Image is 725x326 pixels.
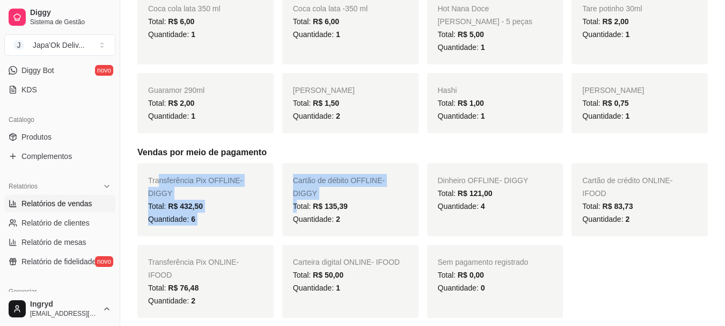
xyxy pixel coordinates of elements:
[4,253,115,270] a: Relatório de fidelidadenovo
[582,86,644,95] span: [PERSON_NAME]
[481,43,485,52] span: 1
[191,112,195,120] span: 1
[293,4,368,13] span: Coca cola lata -350 ml
[438,86,457,95] span: Hashi
[191,215,195,223] span: 6
[148,215,195,223] span: Quantidade:
[458,271,484,279] span: R$ 0,00
[148,4,221,13] span: Coca cola lata 350 ml
[30,8,111,18] span: Diggy
[4,214,115,231] a: Relatório de clientes
[293,99,339,107] span: Total:
[438,112,485,120] span: Quantidade:
[293,112,340,120] span: Quantidade:
[438,284,485,292] span: Quantidade:
[603,17,629,26] span: R$ 2,00
[458,99,484,107] span: R$ 1,00
[293,284,340,292] span: Quantidade:
[13,40,24,50] span: J
[313,271,343,279] span: R$ 50,00
[438,202,485,211] span: Quantidade:
[458,189,493,198] span: R$ 121,00
[21,132,52,142] span: Produtos
[582,202,633,211] span: Total:
[603,202,633,211] span: R$ 83,73
[4,4,115,30] a: DiggySistema de Gestão
[4,62,115,79] a: Diggy Botnovo
[4,81,115,98] a: KDS
[168,202,203,211] span: R$ 432,50
[148,17,194,26] span: Total:
[313,202,348,211] span: R$ 135,39
[293,271,343,279] span: Total:
[313,17,339,26] span: R$ 6,00
[4,283,115,300] div: Gerenciar
[148,99,194,107] span: Total:
[148,258,239,279] span: Transferência Pix ONLINE - IFOOD
[582,112,629,120] span: Quantidade:
[336,215,340,223] span: 2
[4,128,115,146] a: Produtos
[4,195,115,212] a: Relatórios de vendas
[9,182,38,191] span: Relatórios
[21,256,96,267] span: Relatório de fidelidade
[21,84,37,95] span: KDS
[438,189,493,198] span: Total:
[168,99,194,107] span: R$ 2,00
[148,296,195,305] span: Quantidade:
[30,18,111,26] span: Sistema de Gestão
[336,30,340,39] span: 1
[21,218,90,228] span: Relatório de clientes
[603,99,629,107] span: R$ 0,75
[582,99,628,107] span: Total:
[4,148,115,165] a: Complementos
[191,30,195,39] span: 1
[438,30,484,39] span: Total:
[438,4,533,26] span: Hot Nana Doce [PERSON_NAME] - 5 peças
[582,215,629,223] span: Quantidade:
[336,284,340,292] span: 1
[481,112,485,120] span: 1
[148,176,243,198] span: Transferência Pix OFFLINE - DIGGY
[191,296,195,305] span: 2
[582,4,642,13] span: Tare potinho 30ml
[582,176,672,198] span: Cartão de crédito ONLINE - IFOOD
[293,30,340,39] span: Quantidade:
[625,112,629,120] span: 1
[336,112,340,120] span: 2
[30,300,98,309] span: Ingryd
[293,215,340,223] span: Quantidade:
[458,30,484,39] span: R$ 5,00
[21,237,86,248] span: Relatório de mesas
[33,40,85,50] div: Japa'Ok Deliv ...
[582,30,629,39] span: Quantidade:
[137,146,708,159] h5: Vendas por meio de pagamento
[481,202,485,211] span: 4
[148,284,199,292] span: Total:
[21,198,92,209] span: Relatórios de vendas
[313,99,339,107] span: R$ 1,50
[293,17,339,26] span: Total:
[148,86,204,95] span: Guaramor 290ml
[293,86,355,95] span: [PERSON_NAME]
[21,151,72,162] span: Complementos
[625,30,629,39] span: 1
[582,17,628,26] span: Total:
[4,111,115,128] div: Catálogo
[148,202,203,211] span: Total:
[30,309,98,318] span: [EMAIL_ADDRESS][PERSON_NAME][DOMAIN_NAME]
[4,34,115,56] button: Select a team
[4,296,115,322] button: Ingryd[EMAIL_ADDRESS][PERSON_NAME][DOMAIN_NAME]
[4,234,115,251] a: Relatório de mesas
[481,284,485,292] span: 0
[625,215,629,223] span: 2
[293,176,385,198] span: Cartão de débito OFFLINE - DIGGY
[438,43,485,52] span: Quantidade:
[148,112,195,120] span: Quantidade:
[168,284,199,292] span: R$ 76,48
[438,99,484,107] span: Total:
[168,17,194,26] span: R$ 6,00
[438,176,529,185] span: Dinheiro OFFLINE - DIGGY
[293,202,348,211] span: Total:
[148,30,195,39] span: Quantidade:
